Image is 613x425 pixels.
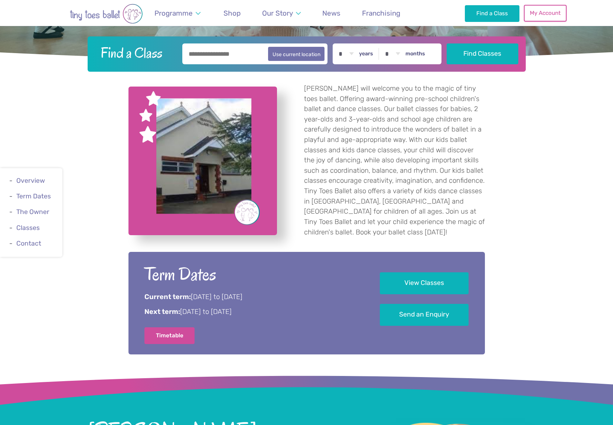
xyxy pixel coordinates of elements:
[95,43,177,62] h2: Find a Class
[359,4,404,22] a: Franchising
[154,9,193,17] span: Programme
[144,308,180,316] strong: Next term:
[16,177,45,184] a: Overview
[151,4,204,22] a: Programme
[144,293,191,301] strong: Current term:
[524,5,566,21] a: My Account
[322,9,340,17] span: News
[47,4,166,24] img: tiny toes ballet
[224,9,241,17] span: Shop
[144,307,359,317] p: [DATE] to [DATE]
[220,4,244,22] a: Shop
[262,9,293,17] span: Our Story
[268,47,325,61] button: Use current location
[319,4,344,22] a: News
[144,263,359,286] h2: Term Dates
[465,5,519,22] a: Find a Class
[16,224,40,231] a: Classes
[380,272,469,294] a: View Classes
[447,43,518,64] button: Find Classes
[128,87,277,235] a: View full-size image
[144,292,359,302] p: [DATE] to [DATE]
[359,51,373,57] label: years
[362,9,400,17] span: Franchising
[16,193,51,200] a: Term Dates
[144,327,195,344] a: Timetable
[258,4,304,22] a: Our Story
[304,84,485,237] p: [PERSON_NAME] will welcome you to the magic of tiny toes ballet. Offering award-winning pre-schoo...
[380,304,469,326] a: Send an Enquiry
[16,240,41,247] a: Contact
[16,208,49,216] a: The Owner
[405,51,425,57] label: months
